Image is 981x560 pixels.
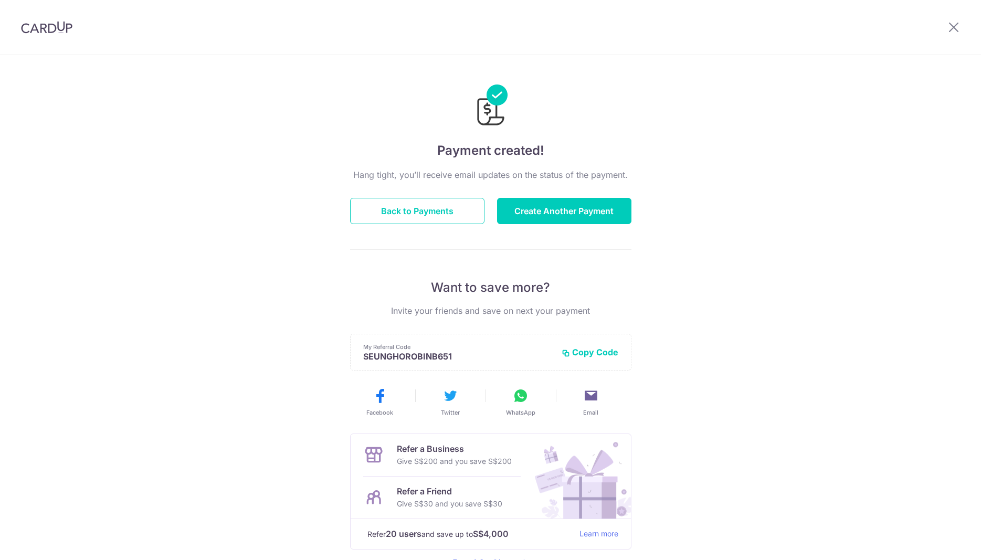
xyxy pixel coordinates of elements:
[419,387,481,417] button: Twitter
[562,347,618,357] button: Copy Code
[350,304,631,317] p: Invite your friends and save on next your payment
[363,351,553,362] p: SEUNGHOROBINB651
[473,527,509,540] strong: S$4,000
[350,279,631,296] p: Want to save more?
[363,343,553,351] p: My Referral Code
[349,387,411,417] button: Facebook
[497,198,631,224] button: Create Another Payment
[579,527,618,541] a: Learn more
[441,408,460,417] span: Twitter
[367,527,571,541] p: Refer and save up to
[560,387,622,417] button: Email
[21,21,72,34] img: CardUp
[397,498,502,510] p: Give S$30 and you save S$30
[583,408,598,417] span: Email
[397,485,502,498] p: Refer a Friend
[490,387,552,417] button: WhatsApp
[474,84,508,129] img: Payments
[525,434,631,519] img: Refer
[397,455,512,468] p: Give S$200 and you save S$200
[397,442,512,455] p: Refer a Business
[366,408,393,417] span: Facebook
[506,408,535,417] span: WhatsApp
[350,168,631,181] p: Hang tight, you’ll receive email updates on the status of the payment.
[350,198,484,224] button: Back to Payments
[386,527,421,540] strong: 20 users
[350,141,631,160] h4: Payment created!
